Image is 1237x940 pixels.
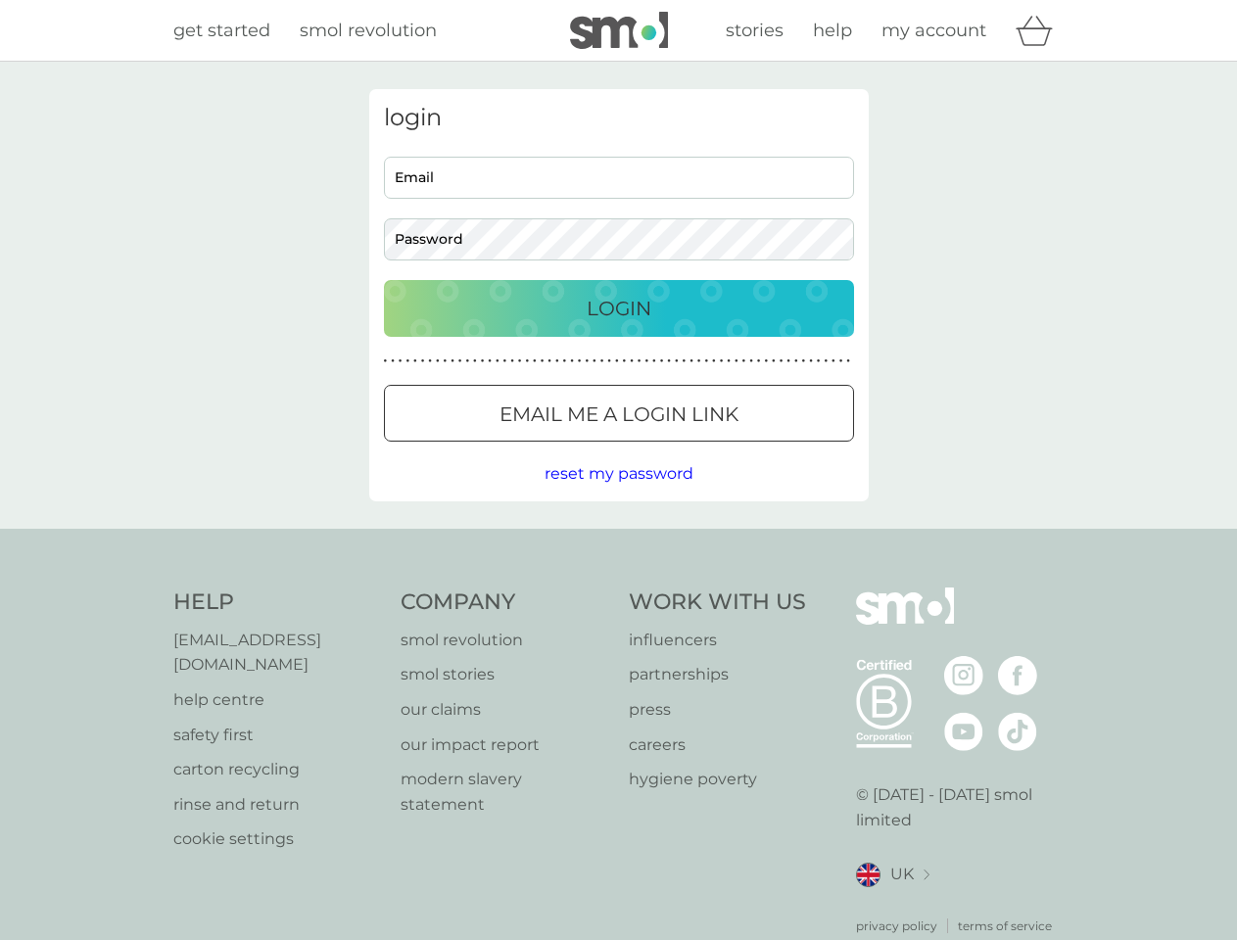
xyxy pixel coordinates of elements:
[881,20,986,41] span: my account
[399,356,403,366] p: ●
[856,916,937,935] a: privacy policy
[802,356,806,366] p: ●
[786,356,790,366] p: ●
[401,697,609,723] a: our claims
[817,356,821,366] p: ●
[742,356,746,366] p: ●
[444,356,448,366] p: ●
[615,356,619,366] p: ●
[846,356,850,366] p: ●
[726,17,784,45] a: stories
[173,628,382,678] a: [EMAIL_ADDRESS][DOMAIN_NAME]
[473,356,477,366] p: ●
[405,356,409,366] p: ●
[727,356,731,366] p: ●
[726,20,784,41] span: stories
[629,767,806,792] p: hygiene poverty
[503,356,507,366] p: ●
[525,356,529,366] p: ●
[541,356,545,366] p: ●
[401,767,609,817] a: modern slavery statement
[391,356,395,366] p: ●
[660,356,664,366] p: ●
[384,104,854,132] h3: login
[629,628,806,653] a: influencers
[644,356,648,366] p: ●
[749,356,753,366] p: ●
[436,356,440,366] p: ●
[675,356,679,366] p: ●
[173,587,382,618] h4: Help
[173,723,382,748] a: safety first
[401,662,609,687] a: smol stories
[683,356,687,366] p: ●
[496,356,500,366] p: ●
[500,399,738,430] p: Email me a login link
[1016,11,1065,50] div: basket
[555,356,559,366] p: ●
[757,356,761,366] p: ●
[856,587,954,654] img: smol
[924,869,929,880] img: select a new location
[794,356,798,366] p: ●
[623,356,627,366] p: ●
[813,17,852,45] a: help
[824,356,828,366] p: ●
[585,356,589,366] p: ●
[173,20,270,41] span: get started
[413,356,417,366] p: ●
[839,356,843,366] p: ●
[545,461,693,487] button: reset my password
[629,587,806,618] h4: Work With Us
[401,628,609,653] p: smol revolution
[533,356,537,366] p: ●
[451,356,454,366] p: ●
[881,17,986,45] a: my account
[384,385,854,442] button: Email me a login link
[600,356,604,366] p: ●
[173,757,382,782] p: carton recycling
[173,826,382,852] a: cookie settings
[465,356,469,366] p: ●
[401,732,609,758] a: our impact report
[421,356,425,366] p: ●
[384,280,854,337] button: Login
[578,356,582,366] p: ●
[772,356,776,366] p: ●
[697,356,701,366] p: ●
[629,732,806,758] a: careers
[481,356,485,366] p: ●
[300,17,437,45] a: smol revolution
[652,356,656,366] p: ●
[593,356,596,366] p: ●
[638,356,642,366] p: ●
[629,697,806,723] a: press
[458,356,462,366] p: ●
[856,863,880,887] img: UK flag
[720,356,724,366] p: ●
[813,20,852,41] span: help
[384,356,388,366] p: ●
[958,916,1052,935] p: terms of service
[563,356,567,366] p: ●
[856,782,1065,832] p: © [DATE] - [DATE] smol limited
[570,12,668,49] img: smol
[998,656,1037,695] img: visit the smol Facebook page
[173,792,382,818] p: rinse and return
[587,293,651,324] p: Login
[690,356,693,366] p: ●
[890,862,914,887] span: UK
[300,20,437,41] span: smol revolution
[712,356,716,366] p: ●
[488,356,492,366] p: ●
[547,356,551,366] p: ●
[173,687,382,713] a: help centre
